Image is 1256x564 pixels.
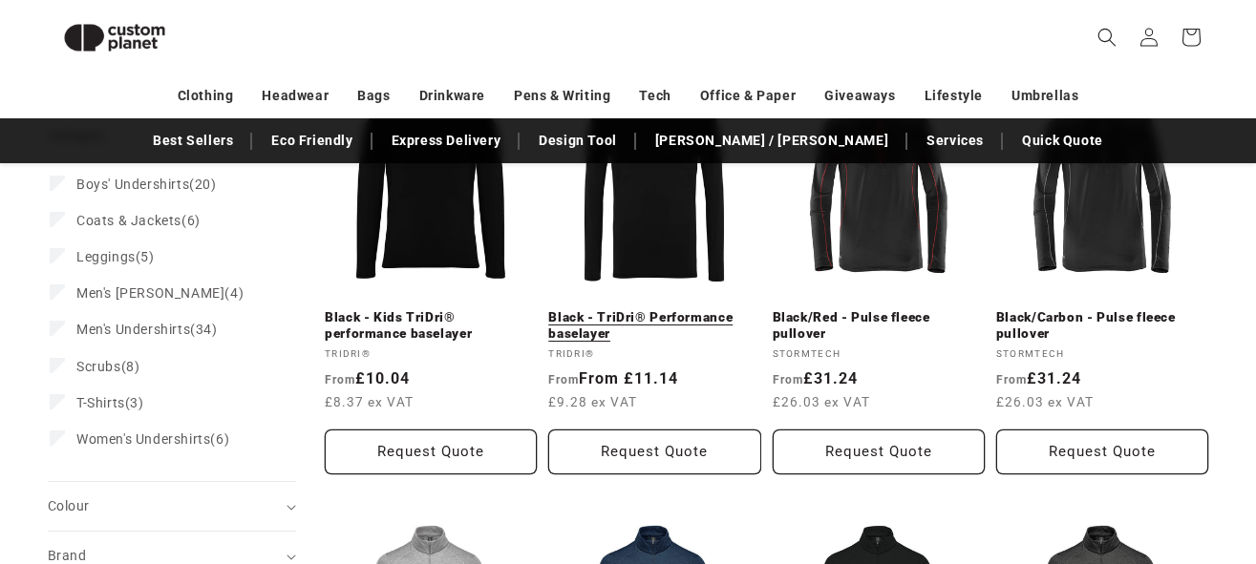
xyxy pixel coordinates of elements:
[824,79,895,113] a: Giveaways
[48,482,296,531] summary: Colour (0 selected)
[76,322,190,337] span: Men's Undershirts
[1086,16,1128,58] summary: Search
[325,429,537,474] button: Request Quote
[357,79,390,113] a: Bags
[76,213,181,228] span: Coats & Jackets
[76,358,139,375] span: (8)
[548,309,760,343] a: Black - TriDri® Performance baselayer
[76,395,125,410] span: T-Shirts
[773,429,985,474] button: Request Quote
[76,248,155,265] span: (5)
[382,124,511,157] a: Express Delivery
[76,394,144,411] span: (3)
[325,309,537,343] a: Black - Kids TriDri® performance baselayer
[76,285,224,301] span: Men's [PERSON_NAME]
[262,124,362,157] a: Eco Friendly
[76,249,136,264] span: Leggings
[76,359,121,374] span: Scrubs
[48,498,89,513] span: Colour
[76,430,229,448] span: (6)
[76,284,244,302] span: (4)
[639,79,671,113] a: Tech
[143,124,243,157] a: Best Sellers
[48,8,181,68] img: Custom Planet
[76,212,201,229] span: (6)
[76,321,218,338] span: (34)
[514,79,610,113] a: Pens & Writing
[996,309,1208,343] a: Black/Carbon - Pulse fleece pullover
[1011,79,1078,113] a: Umbrellas
[76,176,217,193] span: (20)
[419,79,485,113] a: Drinkware
[700,79,796,113] a: Office & Paper
[178,79,234,113] a: Clothing
[262,79,329,113] a: Headwear
[773,309,985,343] a: Black/Red - Pulse fleece pullover
[76,431,210,447] span: Women's Undershirts
[548,429,760,474] button: Request Quote
[917,124,993,157] a: Services
[529,124,627,157] a: Design Tool
[646,124,898,157] a: [PERSON_NAME] / [PERSON_NAME]
[48,548,86,563] span: Brand
[1012,124,1113,157] a: Quick Quote
[76,177,189,192] span: Boys' Undershirts
[925,79,983,113] a: Lifestyle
